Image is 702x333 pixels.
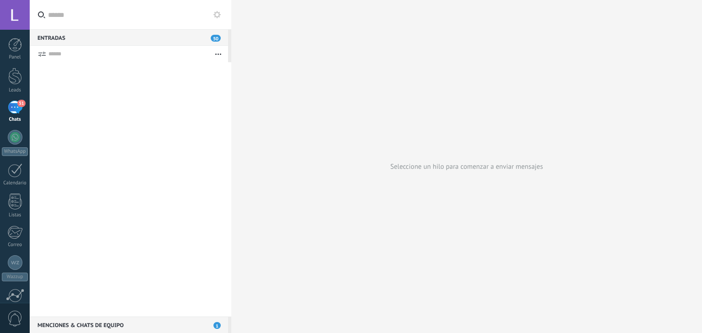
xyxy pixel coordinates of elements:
[2,180,28,186] div: Calendario
[2,212,28,218] div: Listas
[2,87,28,93] div: Leads
[213,322,221,329] span: 1
[30,29,228,46] div: Entradas
[2,147,28,156] div: WhatsApp
[2,273,28,281] div: Wazzup
[2,242,28,248] div: Correo
[2,54,28,60] div: Panel
[17,100,25,107] span: 51
[30,317,228,333] div: Menciones & Chats de equipo
[2,117,28,123] div: Chats
[11,258,19,267] img: Wazzup
[211,35,221,42] span: 50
